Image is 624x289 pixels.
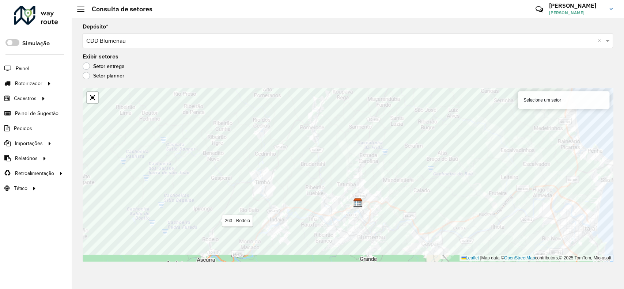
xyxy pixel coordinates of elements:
div: Selecione um setor [518,91,609,109]
label: Setor planner [83,72,124,79]
span: Roteirizador [15,80,42,87]
a: Contato Rápido [532,1,547,17]
span: Retroalimentação [15,170,54,177]
div: Map data © contributors,© 2025 TomTom, Microsoft [460,255,613,261]
label: Setor entrega [83,62,125,70]
span: Relatórios [15,155,38,162]
a: Abrir mapa em tela cheia [87,92,98,103]
label: Depósito [83,22,108,31]
label: Exibir setores [83,52,118,61]
span: Clear all [598,37,604,45]
a: Leaflet [461,255,479,261]
h3: [PERSON_NAME] [549,2,604,9]
label: Simulação [22,39,50,48]
a: OpenStreetMap [504,255,535,261]
span: [PERSON_NAME] [549,9,604,16]
span: Importações [15,140,43,147]
span: | [480,255,481,261]
span: Painel [16,65,29,72]
span: Tático [14,185,27,192]
span: Cadastros [14,95,37,102]
span: Pedidos [14,125,32,132]
span: Painel de Sugestão [15,110,58,117]
h2: Consulta de setores [84,5,152,13]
